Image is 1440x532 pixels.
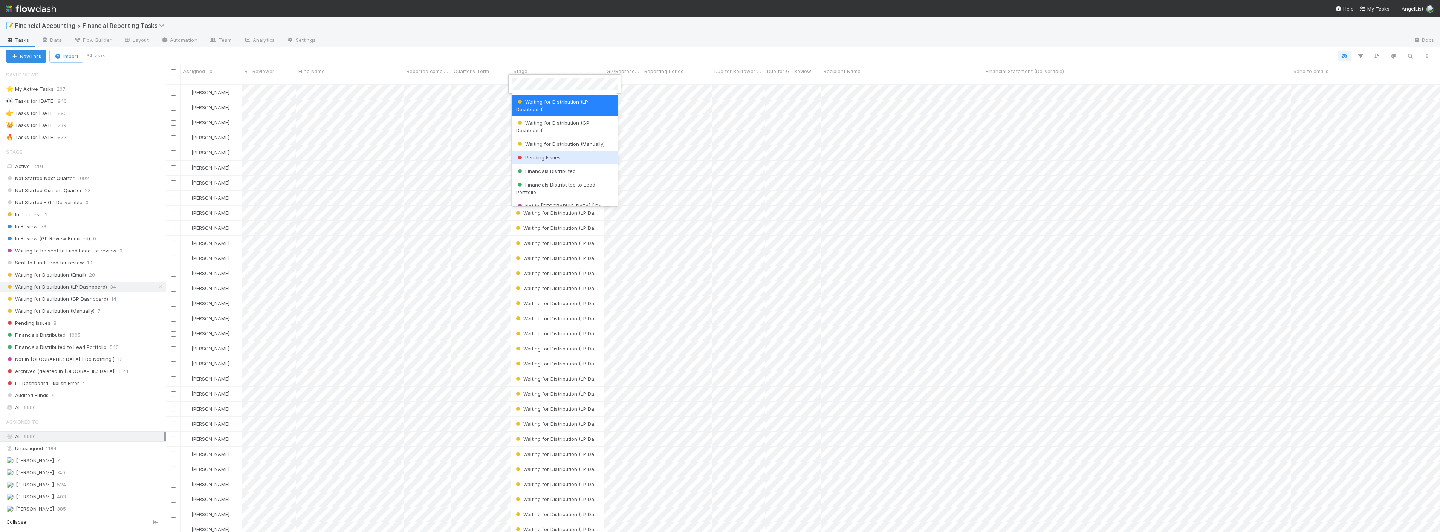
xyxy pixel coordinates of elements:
[516,182,595,195] span: Financials Distributed to Lead Portfolio
[516,120,589,133] span: Waiting for Distribution (GP Dashboard)
[516,141,605,147] span: Waiting for Distribution (Manually)
[516,99,588,112] span: Waiting for Distribution (LP Dashboard)
[516,154,561,161] span: Pending Issues
[516,203,602,216] span: Not in [GEOGRAPHIC_DATA] [ Do Nothing ]
[516,168,576,174] span: Financials Distributed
